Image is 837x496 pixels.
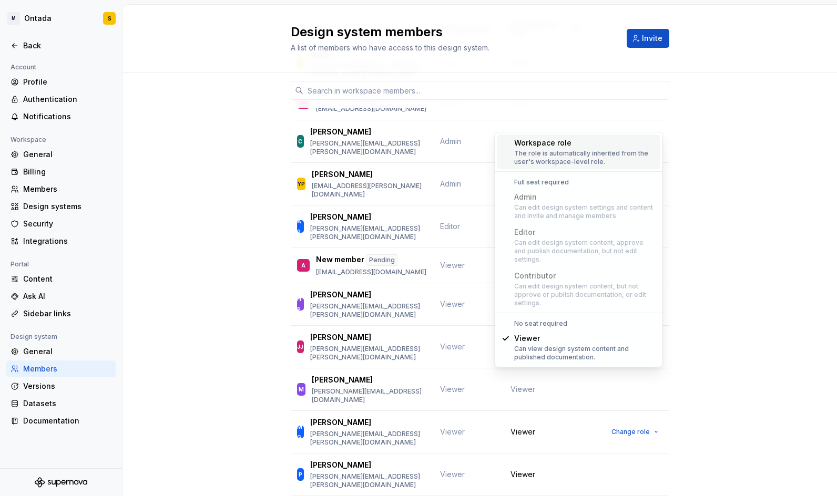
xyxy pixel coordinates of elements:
a: Profile [6,74,116,90]
p: New member [316,254,364,266]
div: Editor [514,227,656,237]
div: Integrations [23,236,111,246]
a: Security [6,215,116,232]
span: Viewer [440,342,465,351]
div: Design systems [23,201,111,212]
div: Workspace role [514,138,656,148]
p: [PERSON_NAME] [310,127,371,137]
div: Suggestions [495,132,662,171]
div: S [108,14,111,23]
span: A list of members who have access to this design system. [291,43,489,52]
p: [PERSON_NAME][EMAIL_ADDRESS][PERSON_NAME][DOMAIN_NAME] [310,430,427,447]
a: Sidebar links [6,305,116,322]
p: [PERSON_NAME][EMAIL_ADDRESS][PERSON_NAME][DOMAIN_NAME] [310,302,427,319]
div: Profile [23,77,111,87]
div: Documentation [23,416,111,426]
span: Viewer [440,385,465,394]
span: Invite [642,33,662,44]
div: Viewer [514,333,656,344]
div: General [23,346,111,357]
div: JJ [297,342,303,352]
div: Security [23,219,111,229]
p: [PERSON_NAME][EMAIL_ADDRESS][DOMAIN_NAME] [312,387,427,404]
div: Pending [366,254,397,266]
div: Members [23,364,111,374]
p: [EMAIL_ADDRESS][DOMAIN_NAME] [316,105,426,113]
input: Search in workspace members... [303,81,669,100]
button: Invite [627,29,669,48]
span: Change role [611,428,650,436]
a: Integrations [6,233,116,250]
div: Full seat required [497,178,660,187]
div: P [299,469,302,480]
div: Sidebar links [23,308,111,319]
span: Viewer [440,470,465,479]
div: Authentication [23,94,111,105]
a: Versions [6,378,116,395]
button: MOntadaS [2,7,120,30]
div: General [23,149,111,160]
svg: Supernova Logo [35,477,87,488]
div: Suggestions [495,172,662,313]
h2: Design system members [291,24,614,40]
a: Documentation [6,412,116,429]
div: Back [23,40,111,51]
span: Viewer [511,384,535,395]
span: Viewer [511,427,535,437]
p: [PERSON_NAME] [310,290,371,300]
div: YP [298,179,305,189]
span: Admin [440,137,461,146]
div: No seat required [497,319,660,328]
p: [PERSON_NAME] [312,169,373,180]
div: Can edit design system content, approve and publish documentation, but not edit settings. [514,239,656,264]
div: Ask AI [23,291,111,302]
a: Billing [6,163,116,180]
a: Back [6,37,116,54]
p: [EMAIL_ADDRESS][PERSON_NAME][DOMAIN_NAME] [312,182,427,199]
div: Versions [23,381,111,391]
span: Viewer [440,427,465,436]
div: Workspace [6,133,50,146]
div: Portal [6,258,33,271]
div: Can edit design system settings and content and invite and manage members. [514,203,656,220]
div: Admin [514,192,656,202]
a: Authentication [6,91,116,108]
p: [PERSON_NAME] [312,375,373,385]
p: [PERSON_NAME][EMAIL_ADDRESS][PERSON_NAME][DOMAIN_NAME] [310,139,427,156]
div: HP [297,294,304,315]
div: Account [6,61,40,74]
a: Design systems [6,198,116,215]
p: [PERSON_NAME][EMAIL_ADDRESS][PERSON_NAME][DOMAIN_NAME] [310,224,427,241]
div: AR [297,216,304,237]
div: C [298,136,302,147]
a: Ask AI [6,288,116,305]
p: [PERSON_NAME] [310,212,371,222]
button: Change role [607,425,663,439]
div: Members [23,184,111,194]
div: Datasets [23,398,111,409]
p: [PERSON_NAME][EMAIL_ADDRESS][PERSON_NAME][DOMAIN_NAME] [310,345,427,361]
div: A [301,260,305,271]
div: Can view design system content and published documentation. [514,345,656,361]
div: Content [23,274,111,284]
div: Contributor [514,271,656,281]
div: MG [297,421,304,442]
div: The role is automatically inherited from the user's workspace-level role. [514,149,656,166]
div: Billing [23,167,111,177]
a: Notifications [6,108,116,125]
a: Content [6,271,116,287]
p: [EMAIL_ADDRESS][DOMAIN_NAME] [316,268,426,276]
span: Viewer [440,299,465,308]
p: [PERSON_NAME] [310,417,371,428]
a: General [6,146,116,163]
span: Viewer [511,469,535,480]
div: Ontada [24,13,52,24]
div: M [299,384,304,395]
p: [PERSON_NAME] [310,332,371,343]
p: [PERSON_NAME] [310,460,371,470]
div: Notifications [23,111,111,122]
div: Can edit design system content, but not approve or publish documentation, or edit settings. [514,282,656,307]
div: M [7,12,20,25]
a: Members [6,360,116,377]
